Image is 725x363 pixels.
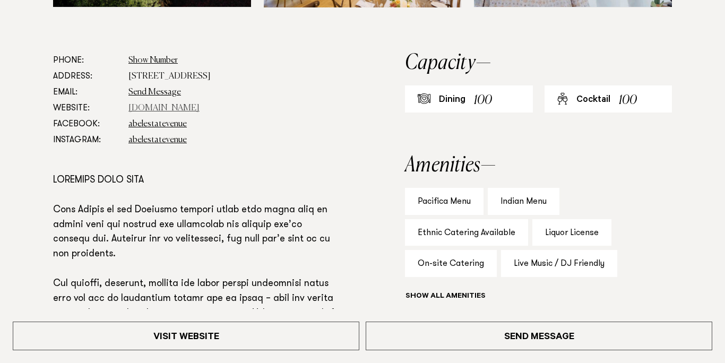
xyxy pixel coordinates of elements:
[53,68,120,84] dt: Address:
[532,219,611,246] div: Liquor License
[128,136,187,144] a: abelestatevenue
[128,120,187,128] a: abelestatevenue
[53,84,120,100] dt: Email:
[488,188,559,215] div: Indian Menu
[128,88,181,97] a: Send Message
[474,91,492,110] div: 100
[405,53,672,74] h2: Capacity
[576,94,610,107] div: Cocktail
[405,188,484,215] div: Pacifica Menu
[53,53,120,68] dt: Phone:
[53,100,120,116] dt: Website:
[501,250,617,277] div: Live Music / DJ Friendly
[366,322,712,350] a: Send Message
[128,104,200,113] a: [DOMAIN_NAME]
[53,116,120,132] dt: Facebook:
[439,94,465,107] div: Dining
[619,91,637,110] div: 100
[128,68,336,84] dd: [STREET_ADDRESS]
[13,322,359,350] a: Visit Website
[405,155,672,176] h2: Amenities
[405,219,528,246] div: Ethnic Catering Available
[128,56,178,65] a: Show Number
[53,132,120,148] dt: Instagram:
[405,250,497,277] div: On-site Catering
